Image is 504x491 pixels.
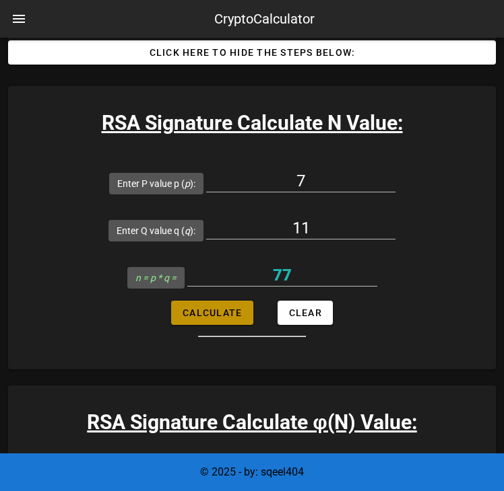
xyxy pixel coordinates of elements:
i: q [185,225,190,236]
label: Enter Q value q ( ): [117,224,195,237]
i: p [185,178,190,189]
span: Click HERE to Hide the Steps Below: [19,47,485,58]
button: nav-menu-toggle [3,3,35,35]
span: Clear [288,307,322,318]
span: Calculate [182,307,242,318]
h3: RSA Signature Calculate φ(N) Value: [8,407,496,437]
label: Enter P value p ( ): [117,177,195,190]
span: © 2025 - by: sqeel404 [200,465,304,478]
h3: RSA Signature Calculate N Value: [8,108,496,138]
button: Clear [278,301,333,325]
button: Calculate [171,301,253,325]
div: CryptoCalculator [214,9,315,29]
button: Click HERE to Hide the Steps Below: [8,40,496,65]
i: n = p * q = [135,272,177,283]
